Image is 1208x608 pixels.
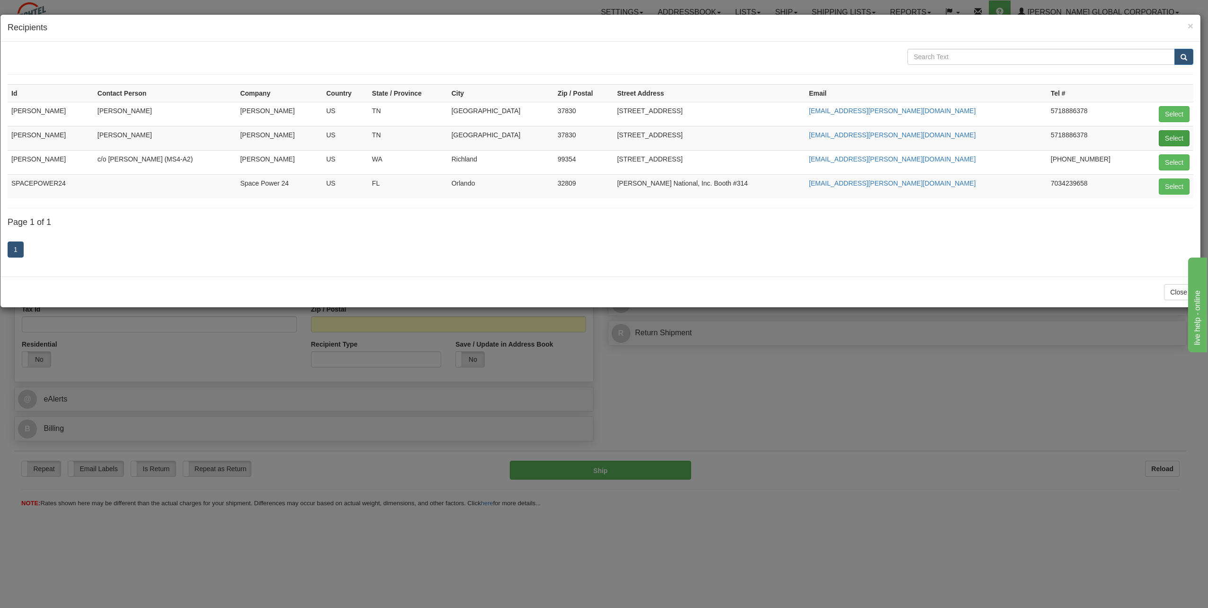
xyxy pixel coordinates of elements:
td: [PERSON_NAME] [236,150,322,174]
button: Select [1159,130,1190,146]
td: 32809 [554,174,613,198]
td: 37830 [554,102,613,126]
td: US [322,102,368,126]
td: [GEOGRAPHIC_DATA] [448,126,554,150]
button: Select [1159,154,1190,170]
td: [PERSON_NAME] [8,102,94,126]
td: Space Power 24 [236,174,322,198]
th: Street Address [613,84,805,102]
td: US [322,150,368,174]
th: City [448,84,554,102]
td: 37830 [554,126,613,150]
td: c/o [PERSON_NAME] (MS4-A2) [94,150,237,174]
td: US [322,174,368,198]
th: Tel # [1047,84,1140,102]
td: [PERSON_NAME] [236,102,322,126]
td: [PERSON_NAME] [94,102,237,126]
a: [EMAIL_ADDRESS][PERSON_NAME][DOMAIN_NAME] [809,107,976,115]
td: [PERSON_NAME] [94,126,237,150]
th: Email [805,84,1047,102]
td: 7034239658 [1047,174,1140,198]
td: FL [368,174,448,198]
th: Zip / Postal [554,84,613,102]
td: [GEOGRAPHIC_DATA] [448,102,554,126]
a: [EMAIL_ADDRESS][PERSON_NAME][DOMAIN_NAME] [809,131,976,139]
iframe: chat widget [1186,256,1207,352]
a: [EMAIL_ADDRESS][PERSON_NAME][DOMAIN_NAME] [809,179,976,187]
th: Company [236,84,322,102]
h4: Recipients [8,22,1193,34]
th: Country [322,84,368,102]
button: Select [1159,179,1190,195]
input: Search Text [907,49,1175,65]
td: US [322,126,368,150]
a: 1 [8,241,24,258]
th: State / Province [368,84,448,102]
button: Close [1188,21,1193,31]
td: SPACEPOWER24 [8,174,94,198]
span: × [1188,20,1193,31]
td: [PERSON_NAME] National, Inc. Booth #314 [613,174,805,198]
td: [STREET_ADDRESS] [613,102,805,126]
td: [PERSON_NAME] [8,150,94,174]
a: [EMAIL_ADDRESS][PERSON_NAME][DOMAIN_NAME] [809,155,976,163]
th: Id [8,84,94,102]
button: Close [1164,284,1193,300]
td: Orlando [448,174,554,198]
td: TN [368,126,448,150]
td: [STREET_ADDRESS] [613,126,805,150]
td: WA [368,150,448,174]
td: [PERSON_NAME] [8,126,94,150]
td: 5718886378 [1047,102,1140,126]
td: TN [368,102,448,126]
th: Contact Person [94,84,237,102]
td: Richland [448,150,554,174]
button: Select [1159,106,1190,122]
td: 5718886378 [1047,126,1140,150]
td: [PERSON_NAME] [236,126,322,150]
td: 99354 [554,150,613,174]
td: [PHONE_NUMBER] [1047,150,1140,174]
div: live help - online [7,6,88,17]
td: [STREET_ADDRESS] [613,150,805,174]
h4: Page 1 of 1 [8,218,1193,227]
